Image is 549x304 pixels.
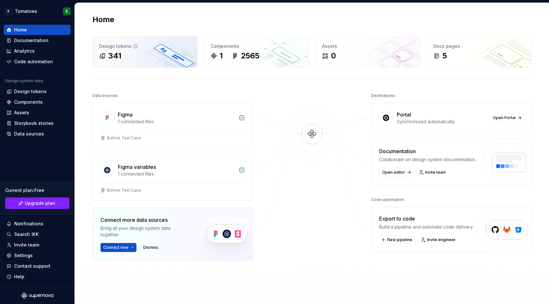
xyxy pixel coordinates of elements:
[490,113,524,122] a: Open Portal
[4,25,71,35] a: Home
[14,231,39,238] div: Search ⌘K
[419,235,458,244] a: Invite engineer
[4,108,71,118] a: Assets
[14,109,29,116] div: Assets
[4,219,71,229] button: Notifications
[4,272,71,282] button: Help
[14,221,43,227] div: Notifications
[14,99,43,105] div: Components
[379,168,413,177] a: Open editor
[211,43,302,49] div: Components
[118,111,133,118] div: Figma
[140,243,161,252] button: Dismiss
[99,43,191,49] div: Design tokens
[14,58,53,65] div: Code automation
[4,118,71,128] a: Storybook stories
[425,170,446,175] span: Invite team
[14,252,33,259] div: Settings
[14,263,50,269] div: Contact support
[15,8,37,14] div: Tomatoes
[14,27,27,33] div: Home
[118,171,235,177] div: 1 connected files
[5,197,69,209] button: Upgrade plan
[14,37,48,44] div: Documentation
[100,225,187,238] div: Bring all your design system data together.
[143,245,158,250] span: Dismiss
[92,36,197,68] a: Design tokens341
[14,274,24,280] div: Help
[25,200,55,206] span: Upgrade plan
[14,242,39,248] div: Invite team
[118,118,235,125] div: 1 connected files
[14,131,44,137] div: Data sources
[4,250,71,261] a: Settings
[5,187,69,194] div: Current plan : Free
[4,56,71,67] a: Code automation
[92,155,253,201] a: Figma variables1 connected filesBoifiok Test Case
[14,88,47,95] div: Design tokens
[397,111,411,118] div: Portal
[433,43,525,49] div: Docs pages
[4,229,71,239] button: Search ⌘K
[4,86,71,97] a: Design tokens
[92,14,114,25] h2: Home
[382,170,405,175] span: Open editor
[241,51,259,61] div: 2565
[371,195,404,204] div: Code automation
[379,224,474,230] div: Build a pipeline and automate code delivery.
[4,240,71,250] a: Invite team
[4,35,71,46] a: Documentation
[100,216,187,224] div: Connect more data sources
[379,156,476,163] div: Collaborate on design system documentation.
[322,43,414,49] div: Assets
[92,91,118,100] div: Data sources
[92,103,253,149] a: Figma1 connected filesBoifiok Test Case
[379,215,474,222] div: Export to code
[331,51,336,61] div: 0
[14,120,54,126] div: Storybook stories
[4,97,71,107] a: Components
[417,168,449,177] a: Invite team
[379,147,476,155] div: Documentation
[107,135,141,141] div: Boifiok Test Case
[1,4,73,18] button: BTomatoesE
[427,36,532,68] a: Docs pages5
[371,91,395,100] div: Destinations
[4,129,71,139] a: Data sources
[103,245,128,250] span: Connect new
[379,235,415,244] button: New pipeline
[4,261,71,271] button: Contact support
[204,36,309,68] a: Components12565
[442,51,447,61] div: 5
[315,36,420,68] a: Assets0
[220,51,223,61] div: 1
[4,7,12,15] div: B
[108,51,121,61] div: 341
[66,9,68,14] div: E
[397,118,486,125] div: Synchronized automatically
[4,46,71,56] a: Analytics
[14,48,35,54] div: Analytics
[493,115,516,120] span: Open Portal
[100,243,136,252] button: Connect new
[118,163,156,171] div: Figma variables
[427,237,456,242] span: Invite engineer
[107,188,141,193] div: Boifiok Test Case
[21,292,53,299] svg: Supernova Logo
[5,78,43,83] div: Design system data
[387,237,412,242] span: New pipeline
